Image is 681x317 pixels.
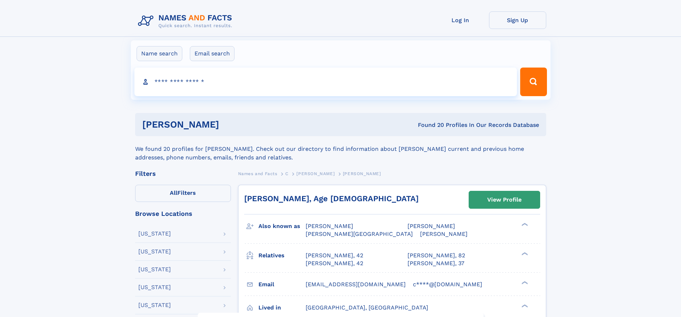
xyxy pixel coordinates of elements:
[135,11,238,31] img: Logo Names and Facts
[134,68,517,96] input: search input
[432,11,489,29] a: Log In
[296,169,335,178] a: [PERSON_NAME]
[244,194,419,203] a: [PERSON_NAME], Age [DEMOGRAPHIC_DATA]
[258,302,306,314] h3: Lived in
[319,121,539,129] div: Found 20 Profiles In Our Records Database
[306,223,353,229] span: [PERSON_NAME]
[420,231,468,237] span: [PERSON_NAME]
[258,249,306,262] h3: Relatives
[306,304,428,311] span: [GEOGRAPHIC_DATA], [GEOGRAPHIC_DATA]
[489,11,546,29] a: Sign Up
[258,278,306,291] h3: Email
[135,136,546,162] div: We found 20 profiles for [PERSON_NAME]. Check out our directory to find information about [PERSON...
[135,210,231,217] div: Browse Locations
[238,169,277,178] a: Names and Facts
[520,222,528,227] div: ❯
[306,231,413,237] span: [PERSON_NAME][GEOGRAPHIC_DATA]
[135,185,231,202] label: Filters
[520,68,547,96] button: Search Button
[487,192,522,208] div: View Profile
[138,302,171,308] div: [US_STATE]
[138,284,171,290] div: [US_STATE]
[520,303,528,308] div: ❯
[296,171,335,176] span: [PERSON_NAME]
[285,169,288,178] a: C
[138,231,171,237] div: [US_STATE]
[343,171,381,176] span: [PERSON_NAME]
[137,46,182,61] label: Name search
[285,171,288,176] span: C
[170,189,177,196] span: All
[142,120,319,129] h1: [PERSON_NAME]
[190,46,235,61] label: Email search
[258,220,306,232] h3: Also known as
[408,252,465,259] a: [PERSON_NAME], 82
[135,170,231,177] div: Filters
[469,191,540,208] a: View Profile
[138,249,171,254] div: [US_STATE]
[138,267,171,272] div: [US_STATE]
[520,251,528,256] div: ❯
[408,223,455,229] span: [PERSON_NAME]
[408,259,464,267] a: [PERSON_NAME], 37
[520,280,528,285] div: ❯
[306,259,363,267] a: [PERSON_NAME], 42
[306,252,363,259] a: [PERSON_NAME], 42
[306,281,406,288] span: [EMAIL_ADDRESS][DOMAIN_NAME]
